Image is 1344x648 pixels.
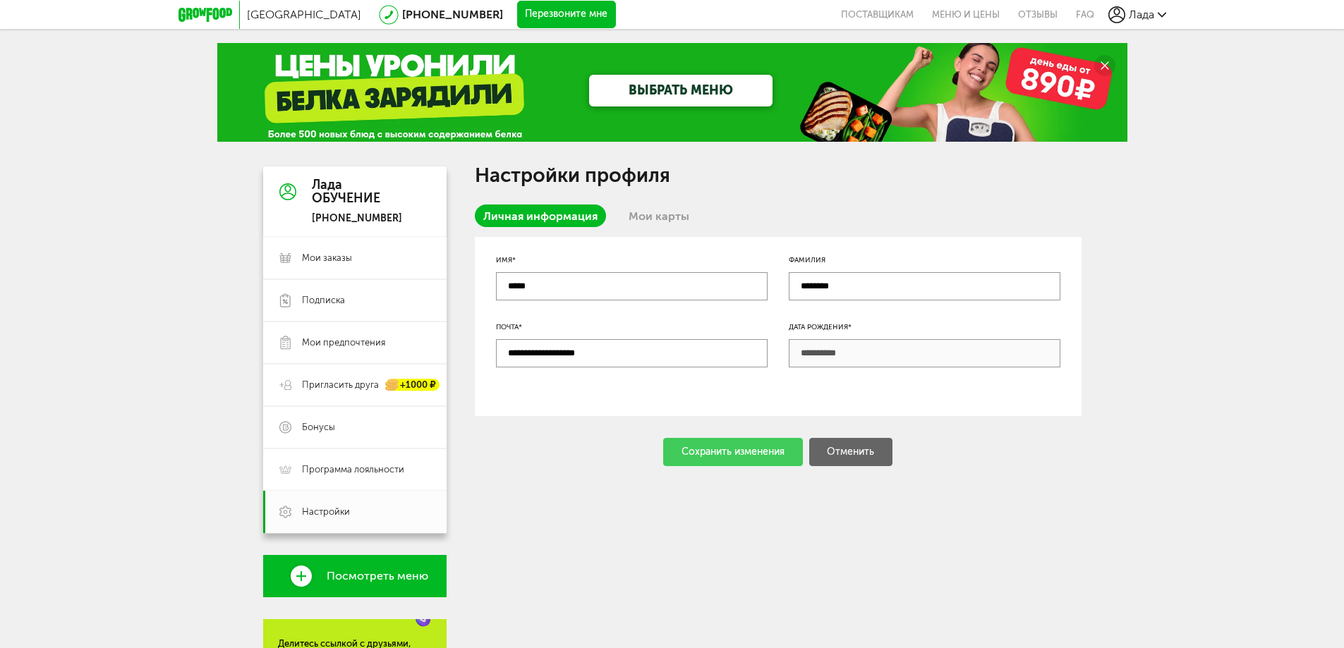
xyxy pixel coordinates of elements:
[789,322,1060,333] div: Дата рождения*
[263,448,447,491] a: Программа лояльности
[263,364,447,406] a: Пригласить друга +1000 ₽
[589,75,773,106] a: ВЫБРАТЬ МЕНЮ
[302,463,404,476] span: Программа лояльности
[263,555,447,597] a: Посмотреть меню
[302,421,335,434] span: Бонусы
[263,491,447,533] a: Настройки
[386,379,440,391] div: +1000 ₽
[312,212,402,225] div: [PHONE_NUMBER]
[263,237,447,279] a: Мои заказы
[263,406,447,448] a: Бонусы
[302,336,385,349] span: Мои предпочтения
[789,255,1060,266] div: Фамилия
[302,506,350,518] span: Настройки
[302,252,352,264] span: Мои заказы
[517,1,616,29] button: Перезвоните мне
[327,570,428,582] span: Посмотреть меню
[475,204,606,227] a: Личная информация
[247,8,361,21] span: [GEOGRAPHIC_DATA]
[263,279,447,322] a: Подписка
[496,322,768,333] div: Почта*
[402,8,503,21] a: [PHONE_NUMBER]
[1129,8,1154,21] span: Лада
[302,379,379,391] span: Пригласить друга
[312,178,402,207] div: Лада ОБУЧЕНИЕ
[620,204,698,227] a: Мои карты
[263,322,447,364] a: Мои предпочтения
[475,166,1082,185] h1: Настройки профиля
[302,294,345,307] span: Подписка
